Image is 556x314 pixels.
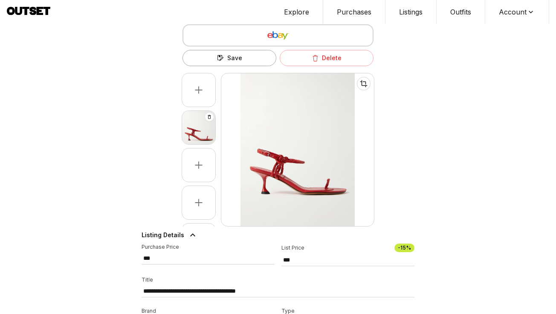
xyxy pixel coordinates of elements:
span: Listing Details [142,231,184,239]
p: Purchase Price [142,244,275,250]
button: Delete image [205,113,214,121]
p: List Price [281,244,304,251]
button: Listing Details [142,227,414,244]
img: eBay logo [190,30,366,41]
span: -15 % [394,244,414,252]
button: eBay logo [182,24,374,47]
button: Save [182,50,276,66]
p: Title [142,276,414,283]
button: Delete [280,50,374,66]
span: Save [227,54,242,62]
span: Delete [322,54,342,62]
img: Main Product Image [221,73,374,226]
